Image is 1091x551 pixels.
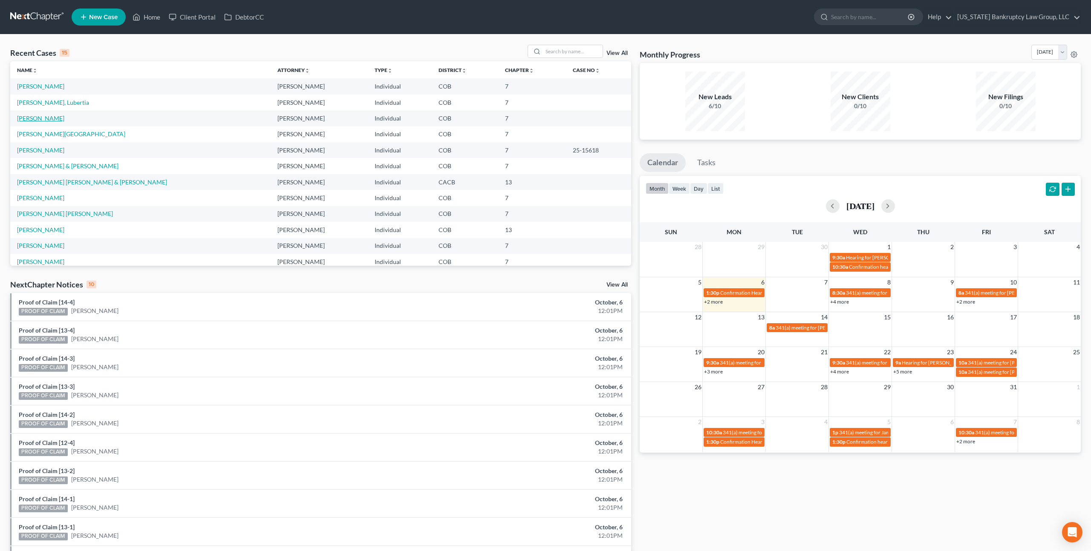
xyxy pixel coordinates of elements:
[950,277,955,287] span: 9
[832,439,846,445] span: 1:30p
[757,242,765,252] span: 29
[305,68,310,73] i: unfold_more
[706,359,719,366] span: 9:30a
[71,475,118,484] a: [PERSON_NAME]
[432,254,498,270] td: COB
[720,290,818,296] span: Confirmation Hearing for [PERSON_NAME]
[462,68,467,73] i: unfold_more
[427,523,623,531] div: October, 6
[271,110,368,126] td: [PERSON_NAME]
[17,162,118,169] a: [PERSON_NAME] & [PERSON_NAME]
[368,78,432,94] td: Individual
[823,417,828,427] span: 4
[71,391,118,399] a: [PERSON_NAME]
[646,183,669,194] button: month
[17,226,64,233] a: [PERSON_NAME]
[427,531,623,540] div: 12:01PM
[19,298,75,306] a: Proof of Claim [14-4]
[427,503,623,512] div: 12:01PM
[427,363,623,371] div: 12:01PM
[427,391,623,399] div: 12:01PM
[71,335,118,343] a: [PERSON_NAME]
[427,382,623,391] div: October, 6
[368,158,432,174] td: Individual
[846,359,928,366] span: 341(a) meeting for [PERSON_NAME]
[606,282,628,288] a: View All
[975,429,1057,436] span: 341(a) meeting for [PERSON_NAME]
[19,523,75,531] a: Proof of Claim [13-1]
[87,281,96,288] div: 10
[886,417,892,427] span: 5
[694,242,702,252] span: 28
[19,383,75,390] a: Proof of Claim [13-3]
[1009,382,1018,392] span: 31
[707,183,724,194] button: list
[17,99,89,106] a: [PERSON_NAME], Lubertia
[669,183,690,194] button: week
[1072,347,1081,357] span: 25
[271,206,368,222] td: [PERSON_NAME]
[498,222,566,238] td: 13
[965,290,1047,296] span: 341(a) meeting for [PERSON_NAME]
[776,324,858,331] span: 341(a) meeting for [PERSON_NAME]
[10,48,69,58] div: Recent Cases
[640,49,700,60] h3: Monthly Progress
[820,242,828,252] span: 30
[757,312,765,322] span: 13
[220,9,268,25] a: DebtorCC
[19,411,75,418] a: Proof of Claim [14-2]
[982,228,991,235] span: Fri
[830,368,849,375] a: +4 more
[19,505,68,512] div: PROOF OF CLAIM
[498,206,566,222] td: 7
[368,174,432,190] td: Individual
[1013,417,1018,427] span: 7
[19,355,75,362] a: Proof of Claim [14-3]
[820,347,828,357] span: 21
[685,92,745,102] div: New Leads
[498,174,566,190] td: 13
[498,190,566,206] td: 7
[1072,277,1081,287] span: 11
[368,222,432,238] td: Individual
[846,439,943,445] span: Confirmation hearing for [PERSON_NAME]
[690,183,707,194] button: day
[387,68,393,73] i: unfold_more
[760,277,765,287] span: 6
[368,110,432,126] td: Individual
[271,238,368,254] td: [PERSON_NAME]
[427,354,623,363] div: October, 6
[128,9,165,25] a: Home
[849,264,946,270] span: Confirmation hearing for [PERSON_NAME]
[368,190,432,206] td: Individual
[893,368,912,375] a: +5 more
[19,495,75,502] a: Proof of Claim [14-1]
[883,347,892,357] span: 22
[505,67,534,73] a: Chapterunfold_more
[19,439,75,446] a: Proof of Claim [12-4]
[543,45,603,57] input: Search by name...
[71,503,118,512] a: [PERSON_NAME]
[427,326,623,335] div: October, 6
[1062,522,1082,542] div: Open Intercom Messenger
[704,298,723,305] a: +2 more
[853,228,867,235] span: Wed
[19,448,68,456] div: PROOF OF CLAIM
[368,254,432,270] td: Individual
[439,67,467,73] a: Districtunfold_more
[71,531,118,540] a: [PERSON_NAME]
[1009,312,1018,322] span: 17
[427,335,623,343] div: 12:01PM
[886,242,892,252] span: 1
[1076,382,1081,392] span: 1
[498,110,566,126] td: 7
[432,95,498,110] td: COB
[271,126,368,142] td: [PERSON_NAME]
[706,429,722,436] span: 10:30a
[958,369,967,375] span: 10a
[19,336,68,344] div: PROOF OF CLAIM
[17,242,64,249] a: [PERSON_NAME]
[958,359,967,366] span: 10a
[946,382,955,392] span: 30
[17,210,113,217] a: [PERSON_NAME] [PERSON_NAME]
